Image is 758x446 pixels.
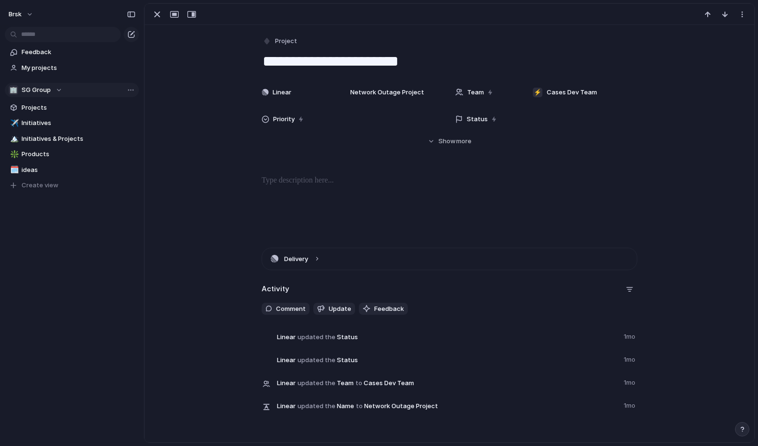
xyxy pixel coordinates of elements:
span: Status [277,330,618,343]
button: ✈️ [9,118,18,128]
span: ideas [22,165,136,175]
span: 1mo [624,376,637,388]
span: updated the [298,378,335,388]
button: Create view [5,178,139,193]
span: Show [438,137,456,146]
span: to [356,401,363,411]
span: Name Network Outage Project [277,399,618,412]
span: Initiatives & Projects [22,134,136,144]
span: updated the [298,355,335,365]
span: My projects [22,63,136,73]
span: more [456,137,471,146]
span: Initiatives [22,118,136,128]
a: 🏔️Initiatives & Projects [5,132,139,146]
span: SG Group [22,85,51,95]
span: Cases Dev Team [547,88,597,97]
span: Linear [277,355,296,365]
span: 1mo [624,330,637,342]
span: updated the [298,332,335,342]
button: ❇️ [9,149,18,159]
div: 🏔️ [10,133,17,144]
div: ⚡ [533,88,542,97]
div: 🗓️ [10,164,17,175]
span: to [356,378,362,388]
span: Team [277,376,618,389]
button: Update [313,303,355,315]
span: Update [329,304,351,314]
span: Linear [277,332,296,342]
span: Brsk [9,10,22,19]
span: Linear [277,378,296,388]
button: Brsk [4,7,38,22]
span: Feedback [22,47,136,57]
div: ✈️ [10,118,17,129]
a: My projects [5,61,139,75]
a: Feedback [5,45,139,59]
button: Comment [262,303,310,315]
span: Linear [273,88,291,97]
span: Feedback [374,304,404,314]
span: Linear [277,401,296,411]
span: updated the [298,401,335,411]
button: Showmore [262,133,637,150]
span: 1mo [624,353,637,365]
button: Delivery [262,248,637,270]
span: Status [277,353,618,366]
a: 🗓️ideas [5,163,139,177]
h2: Activity [262,284,289,295]
button: Feedback [359,303,408,315]
span: Cases Dev Team [364,378,414,388]
span: Comment [276,304,306,314]
span: Projects [22,103,136,113]
a: ❇️Products [5,147,139,161]
span: Network Outage Project [339,83,424,102]
div: ❇️ [10,149,17,160]
button: 🏔️ [9,134,18,144]
span: Create view [22,181,58,190]
a: Projects [5,101,139,115]
button: Project [261,34,300,48]
span: 1mo [624,399,637,411]
span: Priority [273,114,295,124]
button: 🏢SG Group [5,83,139,97]
a: ✈️Initiatives [5,116,139,130]
span: Status [467,114,488,124]
div: 🏢 [9,85,18,95]
span: Products [22,149,136,159]
button: 🗓️ [9,165,18,175]
span: Project [275,36,297,46]
span: Team [467,88,484,97]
